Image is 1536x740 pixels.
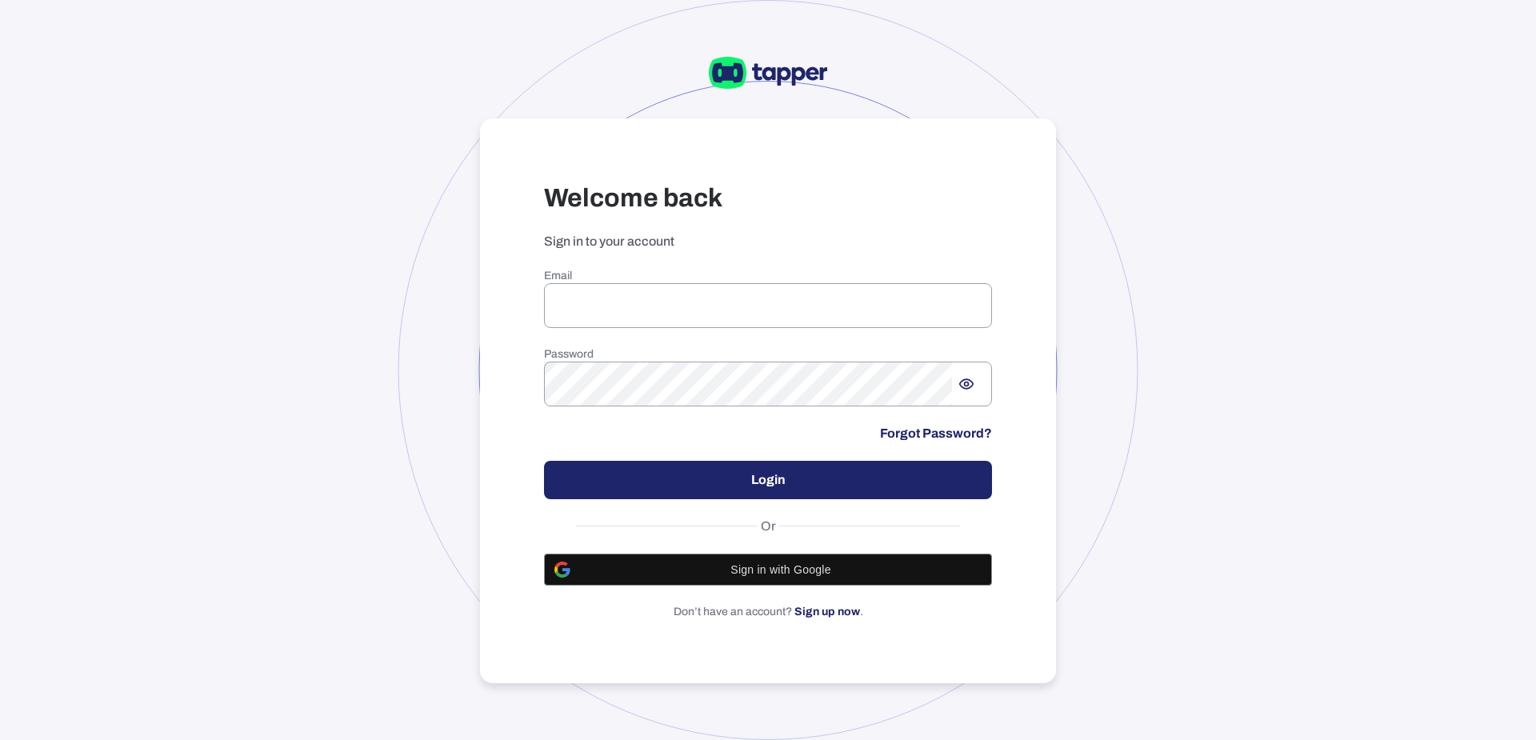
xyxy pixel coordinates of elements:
[757,518,780,534] span: Or
[544,461,992,499] button: Login
[580,563,982,576] span: Sign in with Google
[544,554,992,586] button: Sign in with Google
[544,234,992,250] p: Sign in to your account
[544,605,992,619] p: Don’t have an account? .
[880,426,992,442] a: Forgot Password?
[544,269,992,283] h6: Email
[544,347,992,362] h6: Password
[794,606,860,618] a: Sign up now
[544,182,992,214] h3: Welcome back
[952,370,981,398] button: Show password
